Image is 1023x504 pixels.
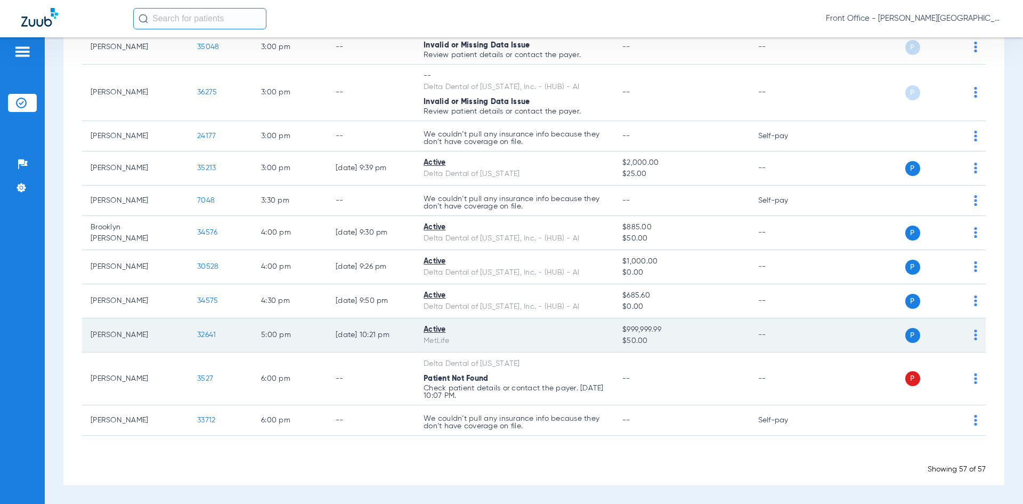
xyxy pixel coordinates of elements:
[21,8,58,27] img: Zuub Logo
[82,405,189,436] td: [PERSON_NAME]
[622,89,630,96] span: --
[750,216,822,250] td: --
[253,318,327,353] td: 5:00 PM
[424,157,605,169] div: Active
[82,353,189,405] td: [PERSON_NAME]
[750,65,822,121] td: --
[82,216,189,250] td: Brooklyn [PERSON_NAME]
[424,324,605,335] div: Active
[905,85,920,100] span: P
[424,375,488,382] span: Patient Not Found
[905,260,920,275] span: P
[974,87,977,98] img: group-dot-blue.svg
[424,301,605,313] div: Delta Dental of [US_STATE], Inc. - (HUB) - AI
[905,371,920,386] span: P
[82,30,189,65] td: [PERSON_NAME]
[253,65,327,121] td: 3:00 PM
[622,197,630,204] span: --
[14,45,31,58] img: hamburger-icon
[424,82,605,93] div: Delta Dental of [US_STATE], Inc. - (HUB) - AI
[424,290,605,301] div: Active
[750,353,822,405] td: --
[424,195,605,210] p: We couldn’t pull any insurance info because they don’t have coverage on file.
[253,353,327,405] td: 6:00 PM
[327,186,415,216] td: --
[974,295,977,306] img: group-dot-blue.svg
[622,301,741,313] span: $0.00
[197,197,215,204] span: 7048
[327,30,415,65] td: --
[424,42,530,49] span: Invalid or Missing Data Issue
[82,284,189,318] td: [PERSON_NAME]
[82,151,189,186] td: [PERSON_NAME]
[622,157,741,169] span: $2,000.00
[197,229,217,236] span: 34576
[424,98,530,106] span: Invalid or Missing Data Issue
[905,294,920,309] span: P
[622,290,741,301] span: $685.60
[970,453,1023,504] iframe: Chat Widget
[622,375,630,382] span: --
[750,284,822,318] td: --
[974,195,977,206] img: group-dot-blue.svg
[253,284,327,318] td: 4:30 PM
[424,233,605,244] div: Delta Dental of [US_STATE], Inc. - (HUB) - AI
[622,43,630,51] span: --
[327,284,415,318] td: [DATE] 9:50 PM
[974,373,977,384] img: group-dot-blue.svg
[750,405,822,436] td: Self-pay
[750,318,822,353] td: --
[974,42,977,52] img: group-dot-blue.svg
[424,169,605,180] div: Delta Dental of [US_STATE]
[424,256,605,267] div: Active
[327,250,415,284] td: [DATE] 9:26 PM
[197,331,216,339] span: 32641
[82,186,189,216] td: [PERSON_NAME]
[750,250,822,284] td: --
[424,51,605,59] p: Review patient details or contact the payer.
[424,415,605,430] p: We couldn’t pull any insurance info because they don’t have coverage on file.
[622,222,741,233] span: $885.00
[974,163,977,173] img: group-dot-blue.svg
[424,222,605,233] div: Active
[974,261,977,272] img: group-dot-blue.svg
[197,263,218,270] span: 30528
[424,335,605,347] div: MetLife
[253,121,327,151] td: 3:00 PM
[197,297,218,305] span: 34575
[327,216,415,250] td: [DATE] 9:30 PM
[82,65,189,121] td: [PERSON_NAME]
[197,375,213,382] span: 3527
[253,186,327,216] td: 3:30 PM
[750,151,822,186] td: --
[622,335,741,347] span: $50.00
[905,161,920,176] span: P
[424,108,605,115] p: Review patient details or contact the payer.
[622,256,741,267] span: $1,000.00
[905,328,920,343] span: P
[327,121,415,151] td: --
[197,417,215,424] span: 33712
[974,415,977,426] img: group-dot-blue.svg
[750,30,822,65] td: --
[622,267,741,278] span: $0.00
[197,132,216,140] span: 24177
[750,121,822,151] td: Self-pay
[928,466,986,473] span: Showing 57 of 57
[974,131,977,141] img: group-dot-blue.svg
[82,250,189,284] td: [PERSON_NAME]
[253,250,327,284] td: 4:00 PM
[622,417,630,424] span: --
[622,324,741,335] span: $999,999.99
[622,169,741,180] span: $25.00
[253,405,327,436] td: 6:00 PM
[327,151,415,186] td: [DATE] 9:39 PM
[905,40,920,55] span: P
[82,121,189,151] td: [PERSON_NAME]
[424,358,605,370] div: Delta Dental of [US_STATE]
[82,318,189,353] td: [PERSON_NAME]
[424,385,605,399] p: Check patient details or contact the payer. [DATE] 10:07 PM.
[424,267,605,278] div: Delta Dental of [US_STATE], Inc. - (HUB) - AI
[622,132,630,140] span: --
